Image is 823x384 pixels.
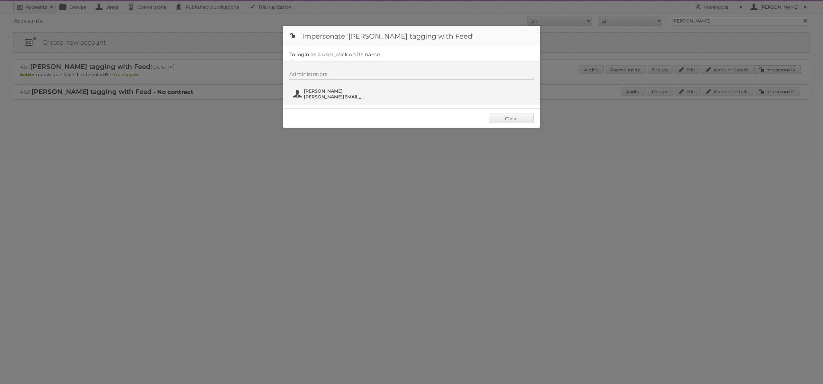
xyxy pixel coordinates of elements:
[289,71,534,79] div: Administrators
[293,87,368,100] button: [PERSON_NAME] [PERSON_NAME][EMAIL_ADDRESS][DOMAIN_NAME]
[304,94,366,100] span: [PERSON_NAME][EMAIL_ADDRESS][DOMAIN_NAME]
[489,114,534,123] a: Close
[289,51,380,58] legend: To login as a user, click on its name
[283,26,540,45] h1: Impersonate '[PERSON_NAME] tagging with Feed'
[304,88,366,94] span: [PERSON_NAME]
